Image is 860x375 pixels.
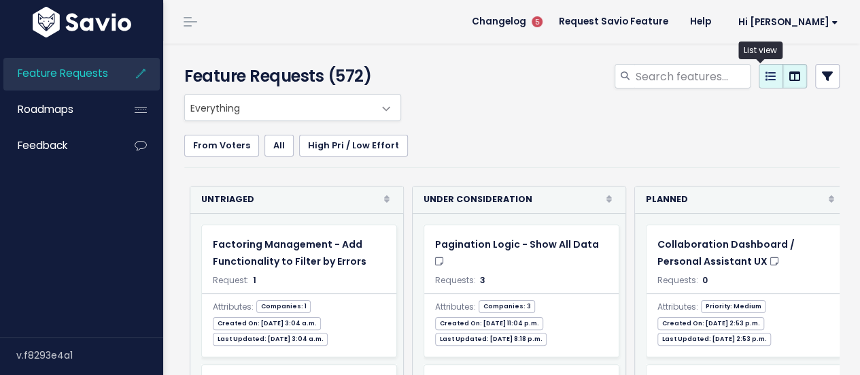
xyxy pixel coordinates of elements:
[213,299,254,314] span: Attributes:
[657,274,698,286] span: Requests:
[3,58,113,89] a: Feature Requests
[213,238,366,268] span: Factoring Management - Add Functionality to Filter by Errors
[435,274,476,286] span: Requests:
[435,317,543,330] span: Created On: [DATE] 11:04 p.m.
[435,238,599,251] span: Pagination Logic - Show All Data
[679,12,722,32] a: Help
[29,7,135,37] img: logo-white.9d6f32f41409.svg
[657,333,771,346] span: Last Updated: [DATE] 2:53 p.m.
[634,64,751,88] input: Search features...
[435,299,476,314] span: Attributes:
[722,12,849,33] a: Hi [PERSON_NAME]
[184,135,840,157] ul: Filter feature requests
[424,192,532,208] strong: Under Consideration
[738,17,838,27] span: Hi [PERSON_NAME]
[532,16,543,27] span: 5
[253,274,256,286] span: 1
[201,192,254,208] strong: Untriaged
[435,236,602,270] a: Pagination Logic - Show All Data
[480,274,485,286] span: 3
[701,300,766,313] span: Priority: Medium
[299,135,408,157] a: High Pri / Low Effort
[548,12,679,32] a: Request Savio Feature
[3,130,113,161] a: Feedback
[264,135,294,157] a: All
[213,236,380,270] a: Factoring Management - Add Functionality to Filter by Errors
[213,333,328,346] span: Last Updated: [DATE] 3:04 a.m.
[646,192,688,208] strong: Planned
[18,66,108,80] span: Feature Requests
[657,317,764,330] span: Created On: [DATE] 2:53 p.m.
[657,236,825,270] a: Collaboration Dashboard / Personal Assistant UX
[479,300,535,313] span: Companies: 3
[256,300,311,313] span: Companies: 1
[702,274,708,286] span: 0
[3,94,113,125] a: Roadmaps
[213,317,321,330] span: Created On: [DATE] 3:04 a.m.
[435,333,547,346] span: Last Updated: [DATE] 8:18 p.m.
[657,238,795,268] span: Collaboration Dashboard / Personal Assistant UX
[184,94,401,121] span: Everything
[184,135,259,157] a: From Voters
[213,274,249,286] span: Request:
[16,338,163,373] div: v.f8293e4a1
[657,299,698,314] span: Attributes:
[18,102,73,116] span: Roadmaps
[18,138,67,152] span: Feedback
[472,17,526,27] span: Changelog
[738,42,782,59] div: List view
[185,95,373,120] span: Everything
[184,64,390,88] h4: Feature Requests (572)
